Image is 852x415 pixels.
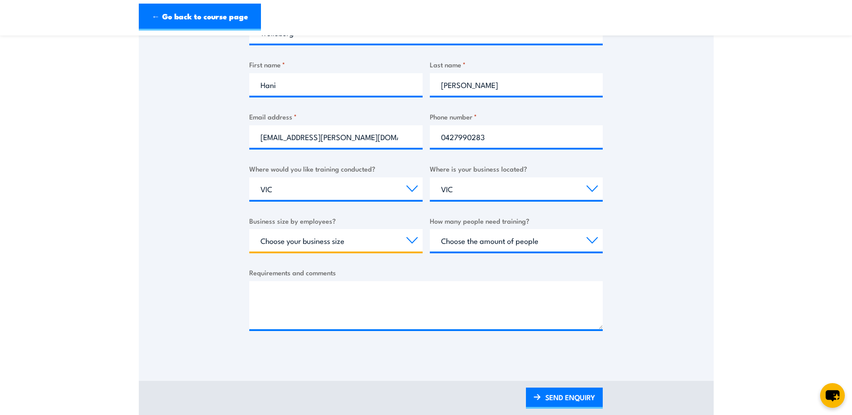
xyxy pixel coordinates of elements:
[249,163,423,174] label: Where would you like training conducted?
[139,4,261,31] a: ← Go back to course page
[430,216,603,226] label: How many people need training?
[430,59,603,70] label: Last name
[430,111,603,122] label: Phone number
[820,383,845,408] button: chat-button
[249,267,603,278] label: Requirements and comments
[249,216,423,226] label: Business size by employees?
[430,163,603,174] label: Where is your business located?
[526,388,603,409] a: SEND ENQUIRY
[249,111,423,122] label: Email address
[249,59,423,70] label: First name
